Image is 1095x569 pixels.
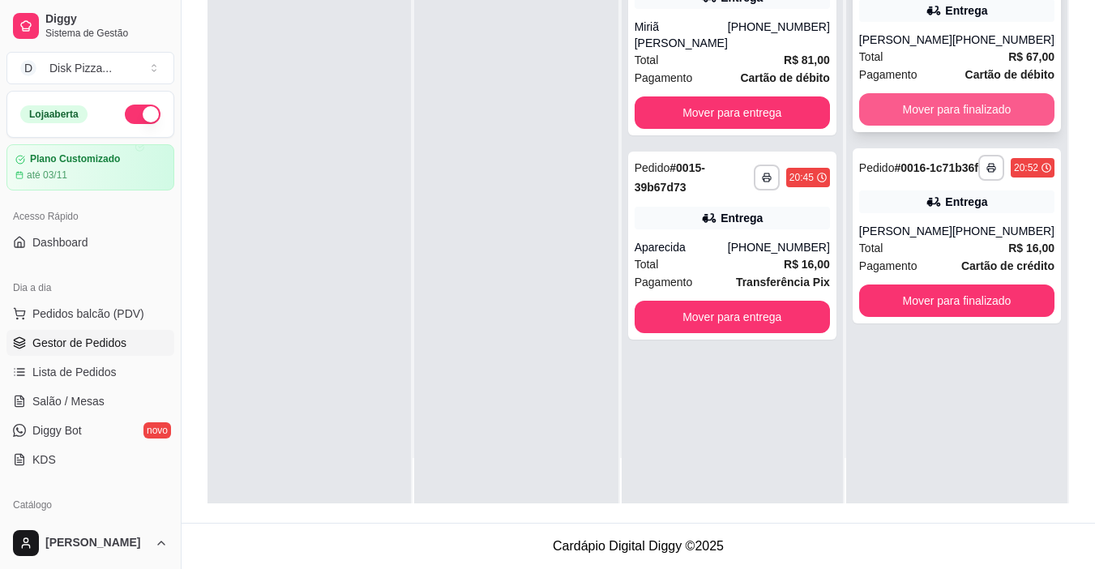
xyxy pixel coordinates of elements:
[6,524,174,563] button: [PERSON_NAME]
[859,257,917,275] span: Pagamento
[125,105,160,124] button: Alterar Status
[728,19,830,51] div: [PHONE_NUMBER]
[20,105,88,123] div: Loja aberta
[635,273,693,291] span: Pagamento
[32,422,82,439] span: Diggy Bot
[859,48,883,66] span: Total
[635,301,830,333] button: Mover para entrega
[6,359,174,385] a: Lista de Pedidos
[784,258,830,271] strong: R$ 16,00
[32,451,56,468] span: KDS
[736,276,830,289] strong: Transferência Pix
[6,52,174,84] button: Select a team
[859,223,952,239] div: [PERSON_NAME]
[789,171,814,184] div: 20:45
[1008,242,1054,255] strong: R$ 16,00
[635,161,670,174] span: Pedido
[32,306,144,322] span: Pedidos balcão (PDV)
[6,388,174,414] a: Salão / Mesas
[45,27,168,40] span: Sistema de Gestão
[30,153,120,165] article: Plano Customizado
[784,53,830,66] strong: R$ 81,00
[6,301,174,327] button: Pedidos balcão (PDV)
[740,71,829,84] strong: Cartão de débito
[952,223,1054,239] div: [PHONE_NUMBER]
[32,364,117,380] span: Lista de Pedidos
[6,330,174,356] a: Gestor de Pedidos
[728,239,830,255] div: [PHONE_NUMBER]
[859,93,1054,126] button: Mover para finalizado
[1014,161,1038,174] div: 20:52
[6,144,174,190] a: Plano Customizadoaté 03/11
[965,68,1054,81] strong: Cartão de débito
[635,161,705,194] strong: # 0015-39b67d73
[859,284,1054,317] button: Mover para finalizado
[6,6,174,45] a: DiggySistema de Gestão
[32,234,88,250] span: Dashboard
[32,335,126,351] span: Gestor de Pedidos
[20,60,36,76] span: D
[27,169,67,182] article: até 03/11
[945,194,987,210] div: Entrega
[859,66,917,83] span: Pagamento
[6,417,174,443] a: Diggy Botnovo
[32,393,105,409] span: Salão / Mesas
[6,203,174,229] div: Acesso Rápido
[49,60,112,76] div: Disk Pizza ...
[859,32,952,48] div: [PERSON_NAME]
[45,12,168,27] span: Diggy
[945,2,987,19] div: Entrega
[635,239,728,255] div: Aparecida
[859,239,883,257] span: Total
[952,32,1054,48] div: [PHONE_NUMBER]
[859,161,895,174] span: Pedido
[6,229,174,255] a: Dashboard
[721,210,763,226] div: Entrega
[635,51,659,69] span: Total
[6,492,174,518] div: Catálogo
[45,536,148,550] span: [PERSON_NAME]
[635,19,728,51] div: Miriã [PERSON_NAME]
[1008,50,1054,63] strong: R$ 67,00
[6,275,174,301] div: Dia a dia
[635,255,659,273] span: Total
[961,259,1054,272] strong: Cartão de crédito
[6,447,174,473] a: KDS
[635,96,830,129] button: Mover para entrega
[635,69,693,87] span: Pagamento
[894,161,978,174] strong: # 0016-1c71b36f
[182,523,1095,569] footer: Cardápio Digital Diggy © 2025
